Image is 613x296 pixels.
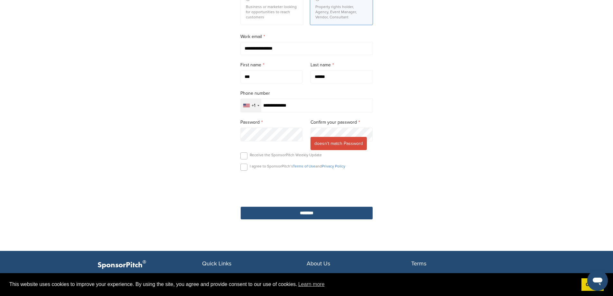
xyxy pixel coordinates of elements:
[311,137,367,150] span: doesn't match Password
[240,62,303,69] label: First name
[202,260,231,267] span: Quick Links
[240,33,373,40] label: Work email
[411,260,426,267] span: Terms
[315,4,367,20] p: Property rights holder, Agency, Event Manager, Vendor, Consultant
[240,90,373,97] label: Phone number
[311,119,373,126] label: Confirm your password
[240,119,303,126] label: Password
[293,164,315,168] a: Terms of Use
[143,258,146,266] span: ®
[241,99,261,112] div: Selected country
[250,164,345,169] p: I agree to SponsorPitch’s and
[246,4,298,20] p: Business or marketer looking for opportunities to reach customers
[322,164,345,168] a: Privacy Policy
[9,280,576,289] span: This website uses cookies to improve your experience. By using the site, you agree and provide co...
[297,280,326,289] a: learn more about cookies
[252,103,255,108] div: +1
[98,261,202,270] p: SponsorPitch
[581,278,604,291] a: dismiss cookie message
[307,260,330,267] span: About Us
[270,178,343,197] iframe: reCAPTCHA
[250,152,322,158] p: Receive the SponsorPitch Weekly Update
[311,62,373,69] label: Last name
[587,270,608,291] iframe: Button to launch messaging window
